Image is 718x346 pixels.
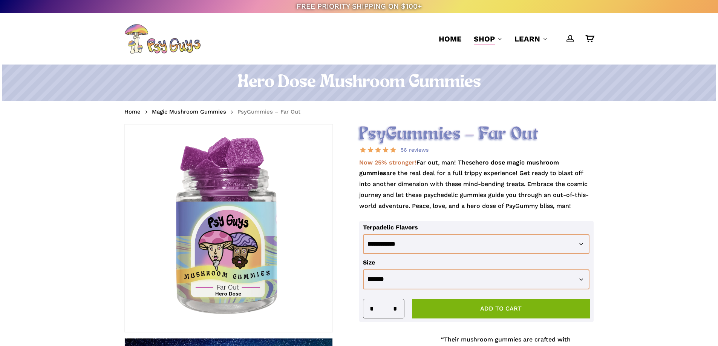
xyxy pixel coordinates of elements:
span: Shop [474,34,495,43]
span: PsyGummies – Far Out [237,108,300,115]
span: Learn [514,34,540,43]
a: Magic Mushroom Gummies [152,108,226,115]
a: Learn [514,34,548,44]
a: Home [124,108,141,115]
span: Home [439,34,462,43]
a: Cart [585,35,594,43]
h1: Hero Dose Mushroom Gummies [124,72,594,93]
h2: PsyGummies – Far Out [359,124,594,145]
label: Size [363,259,375,266]
input: Product quantity [376,299,390,318]
p: Far out, man! These are the real deal for a full trippy experience! Get ready to blast off into a... [359,157,594,221]
button: Add to cart [412,299,590,318]
a: Shop [474,34,502,44]
strong: Now 25% stronger! [359,159,416,166]
a: Home [439,34,462,44]
label: Terpadelic Flavors [363,224,418,231]
nav: Main Menu [433,13,594,65]
img: PsyGuys [124,24,201,54]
